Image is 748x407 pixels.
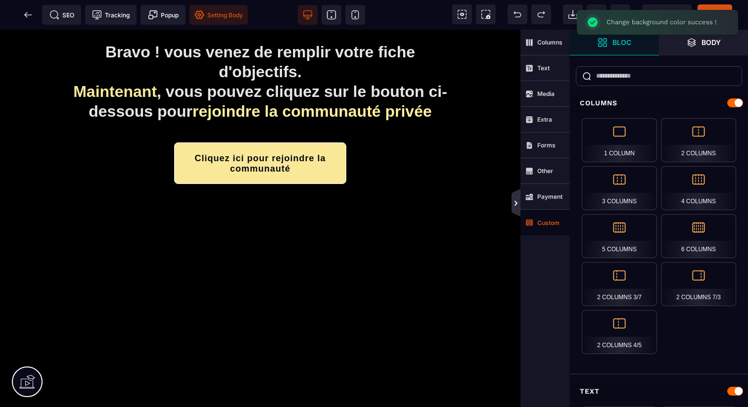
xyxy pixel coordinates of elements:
[537,39,562,46] strong: Columns
[582,166,657,210] div: 3 Columns
[65,7,455,96] h1: Bravo ! vous venez de remplir votre fiche d'objectifs. , vous pouvez cliquez sur le bouton ci-des...
[661,166,736,210] div: 4 Columns
[570,382,748,401] div: Text
[537,219,560,226] strong: Custom
[174,113,346,154] button: Cliquez ici pour rejoindre la communauté
[537,64,550,72] strong: Text
[582,310,657,354] div: 2 Columns 4/5
[661,118,736,162] div: 2 Columns
[582,118,657,162] div: 1 Column
[537,90,555,97] strong: Media
[701,39,721,46] strong: Body
[642,4,692,24] span: Preview
[582,262,657,306] div: 2 Columns 3/7
[537,167,553,175] strong: Other
[476,4,496,24] span: Screenshot
[612,39,631,46] strong: Bloc
[537,193,562,200] strong: Payment
[570,30,659,55] span: Open Blocks
[537,116,552,123] strong: Extra
[452,4,472,24] span: View components
[148,10,179,20] span: Popup
[537,141,556,149] strong: Forms
[582,214,657,258] div: 5 Columns
[659,30,748,55] span: Open Layer Manager
[194,10,243,20] span: Setting Body
[661,262,736,306] div: 2 Columns 7/3
[570,94,748,112] div: Columns
[49,10,74,20] span: SEO
[661,214,736,258] div: 6 Columns
[92,10,130,20] span: Tracking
